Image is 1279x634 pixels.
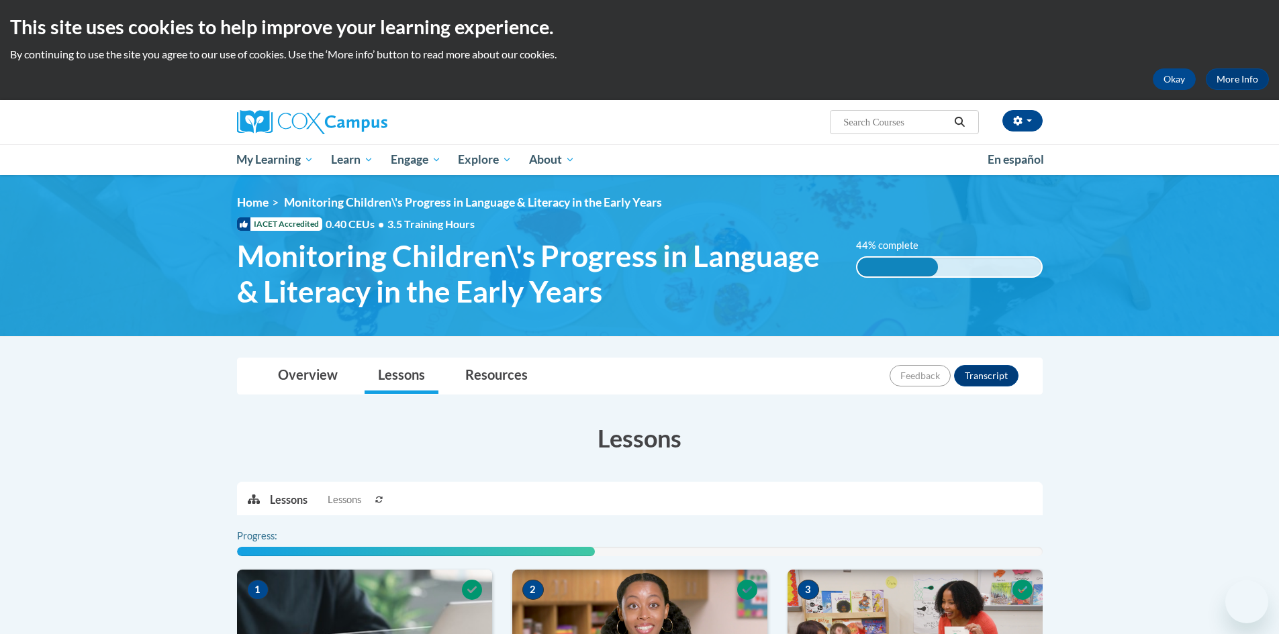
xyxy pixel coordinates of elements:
[217,144,1063,175] div: Main menu
[10,47,1269,62] p: By continuing to use the site you agree to our use of cookies. Use the ‘More info’ button to read...
[529,152,575,168] span: About
[452,358,541,394] a: Resources
[988,152,1044,166] span: En español
[1002,110,1043,131] button: Account Settings
[237,110,492,134] a: Cox Campus
[979,146,1053,174] a: En español
[247,580,269,600] span: 1
[284,195,662,209] span: Monitoring Children\'s Progress in Language & Literacy in the Early Years
[1153,68,1196,90] button: Okay
[237,238,837,309] span: Monitoring Children\'s Progress in Language & Literacy in the Early Years
[237,217,322,231] span: IACET Accredited
[10,13,1269,40] h2: This site uses cookies to help improve your learning experience.
[449,144,520,175] a: Explore
[326,217,387,231] span: 0.40 CEUs
[365,358,438,394] a: Lessons
[842,114,949,130] input: Search Courses
[857,258,938,276] div: 44% complete
[1206,68,1269,90] a: More Info
[237,195,269,209] a: Home
[458,152,512,168] span: Explore
[265,358,351,394] a: Overview
[378,217,384,230] span: •
[520,144,583,175] a: About
[387,217,475,230] span: 3.5 Training Hours
[391,152,441,168] span: Engage
[954,365,1019,386] button: Transcript
[237,421,1043,455] h3: Lessons
[237,529,314,543] label: Progress:
[331,152,373,168] span: Learn
[798,580,819,600] span: 3
[270,492,307,507] p: Lessons
[856,238,933,253] label: 44% complete
[522,580,544,600] span: 2
[890,365,951,386] button: Feedback
[322,144,382,175] a: Learn
[237,110,387,134] img: Cox Campus
[328,492,361,507] span: Lessons
[228,144,323,175] a: My Learning
[949,114,969,130] button: Search
[1225,580,1268,623] iframe: Button to launch messaging window
[382,144,450,175] a: Engage
[236,152,314,168] span: My Learning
